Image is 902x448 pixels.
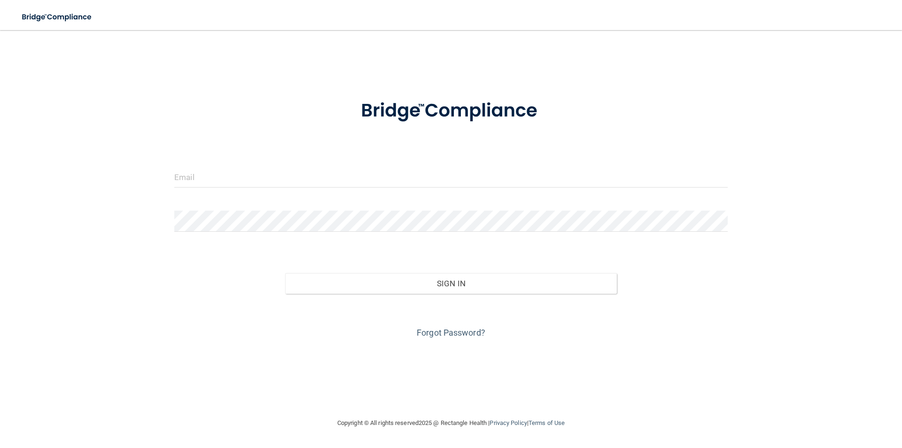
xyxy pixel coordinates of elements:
[490,419,527,426] a: Privacy Policy
[342,86,560,135] img: bridge_compliance_login_screen.278c3ca4.svg
[174,166,728,188] input: Email
[417,328,485,338] a: Forgot Password?
[14,8,101,27] img: bridge_compliance_login_screen.278c3ca4.svg
[529,419,565,426] a: Terms of Use
[285,273,617,294] button: Sign In
[280,408,622,438] div: Copyright © All rights reserved 2025 @ Rectangle Health | |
